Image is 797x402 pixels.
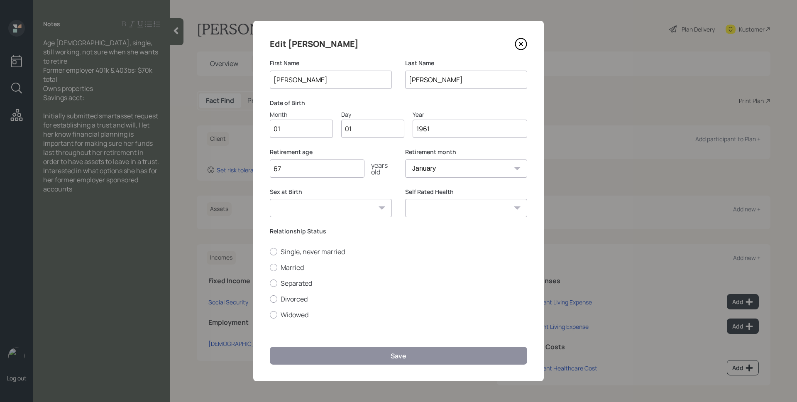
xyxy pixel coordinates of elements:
[405,188,527,196] label: Self Rated Health
[270,59,392,67] label: First Name
[413,120,527,138] input: Year
[270,110,333,119] div: Month
[341,120,404,138] input: Day
[270,294,527,304] label: Divorced
[270,279,527,288] label: Separated
[341,110,404,119] div: Day
[270,347,527,365] button: Save
[413,110,527,119] div: Year
[405,148,527,156] label: Retirement month
[270,37,359,51] h4: Edit [PERSON_NAME]
[270,310,527,319] label: Widowed
[364,162,392,175] div: years old
[270,247,527,256] label: Single, never married
[270,263,527,272] label: Married
[270,148,392,156] label: Retirement age
[270,120,333,138] input: Month
[405,59,527,67] label: Last Name
[270,188,392,196] label: Sex at Birth
[391,351,406,360] div: Save
[270,227,527,235] label: Relationship Status
[270,99,527,107] label: Date of Birth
